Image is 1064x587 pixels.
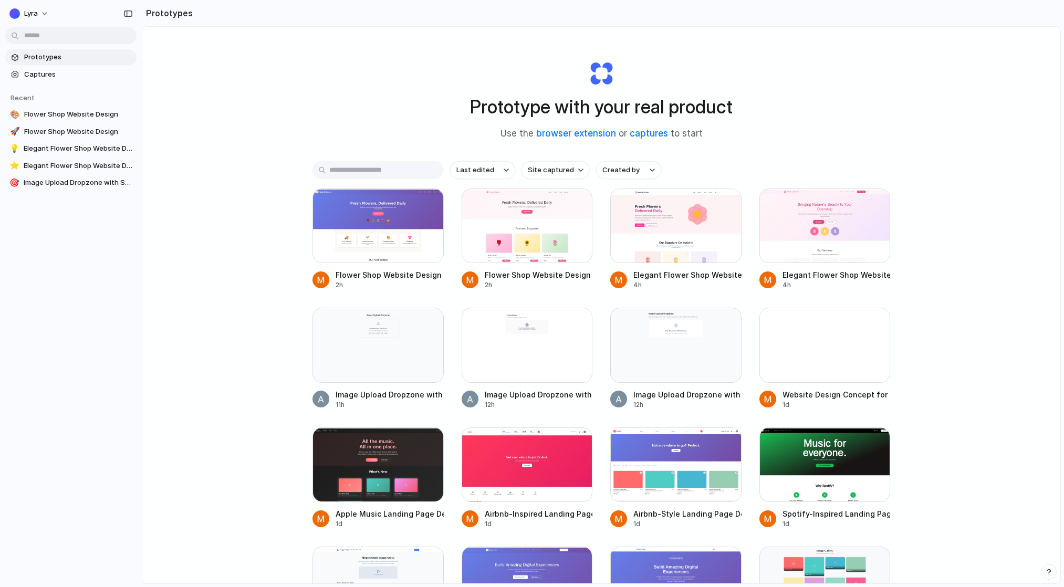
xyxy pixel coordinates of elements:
[630,128,668,139] a: captures
[24,127,132,137] span: Flower Shop Website Design
[5,5,54,22] button: Lyra
[610,427,742,529] a: Airbnb-Style Landing Page DesignAirbnb-Style Landing Page Design1d
[5,49,137,65] a: Prototypes
[9,143,19,154] div: 💡
[312,427,444,529] a: Apple Music Landing Page DesignApple Music Landing Page Design1d
[759,188,891,290] a: Elegant Flower Shop Website DesignElegant Flower Shop Website Design4h
[602,165,640,175] span: Created by
[500,127,703,141] span: Use the or to start
[9,127,20,137] div: 🚀
[5,124,137,140] a: 🚀Flower Shop Website Design
[312,308,444,409] a: Image Upload Dropzone with Selected Format SupportImage Upload Dropzone with Selected Format Supp...
[24,109,132,120] span: Flower Shop Website Design
[142,7,193,19] h2: Prototypes
[9,177,19,188] div: 🎯
[633,269,742,280] div: Elegant Flower Shop Website Design
[610,188,742,290] a: Elegant Flower Shop Website DesignElegant Flower Shop Website Design4h
[759,308,891,409] a: Website Design Concept for FDSA PlatformWebsite Design Concept for FDSA Platform1d
[24,69,132,80] span: Captures
[783,519,891,529] div: 1d
[312,188,444,290] a: Flower Shop Website DesignFlower Shop Website Design2h
[336,389,444,400] div: Image Upload Dropzone with Selected Format Support
[759,427,891,529] a: Spotify-Inspired Landing Page DesignSpotify-Inspired Landing Page Design1d
[450,161,515,179] button: Last edited
[485,280,591,290] div: 2h
[485,508,593,519] div: Airbnb-Inspired Landing Page Design
[462,188,593,290] a: Flower Shop Website DesignFlower Shop Website Design2h
[336,400,444,410] div: 11h
[536,128,616,139] a: browser extension
[5,158,137,174] a: ⭐Elegant Flower Shop Website Design
[462,308,593,409] a: Image Upload Dropzone with Supported FormatsImage Upload Dropzone with Supported Formats12h
[5,175,137,191] a: 🎯Image Upload Dropzone with Selected Format Support
[336,269,442,280] div: Flower Shop Website Design
[633,400,742,410] div: 12h
[783,400,891,410] div: 1d
[521,161,590,179] button: Site captured
[24,52,132,62] span: Prototypes
[24,177,132,188] span: Image Upload Dropzone with Selected Format Support
[783,280,891,290] div: 4h
[336,508,444,519] div: Apple Music Landing Page Design
[9,161,19,171] div: ⭐
[633,280,742,290] div: 4h
[5,107,137,122] a: 🎨Flower Shop Website Design
[5,141,137,156] a: 💡Elegant Flower Shop Website Design
[456,165,494,175] span: Last edited
[596,161,661,179] button: Created by
[633,508,742,519] div: Airbnb-Style Landing Page Design
[633,519,742,529] div: 1d
[336,519,444,529] div: 1d
[783,389,891,400] div: Website Design Concept for FDSA Platform
[633,389,742,400] div: Image Upload Dropzone with Multiple Format Support
[24,161,132,171] span: Elegant Flower Shop Website Design
[485,269,591,280] div: Flower Shop Website Design
[5,67,137,82] a: Captures
[24,143,132,154] span: Elegant Flower Shop Website Design
[485,400,593,410] div: 12h
[11,93,35,102] span: Recent
[336,280,442,290] div: 2h
[24,8,38,19] span: Lyra
[783,508,891,519] div: Spotify-Inspired Landing Page Design
[528,165,574,175] span: Site captured
[783,269,891,280] div: Elegant Flower Shop Website Design
[485,519,593,529] div: 1d
[462,427,593,529] a: Airbnb-Inspired Landing Page DesignAirbnb-Inspired Landing Page Design1d
[610,308,742,409] a: Image Upload Dropzone with Multiple Format SupportImage Upload Dropzone with Multiple Format Supp...
[9,109,20,120] div: 🎨
[470,93,733,121] h1: Prototype with your real product
[485,389,593,400] div: Image Upload Dropzone with Supported Formats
